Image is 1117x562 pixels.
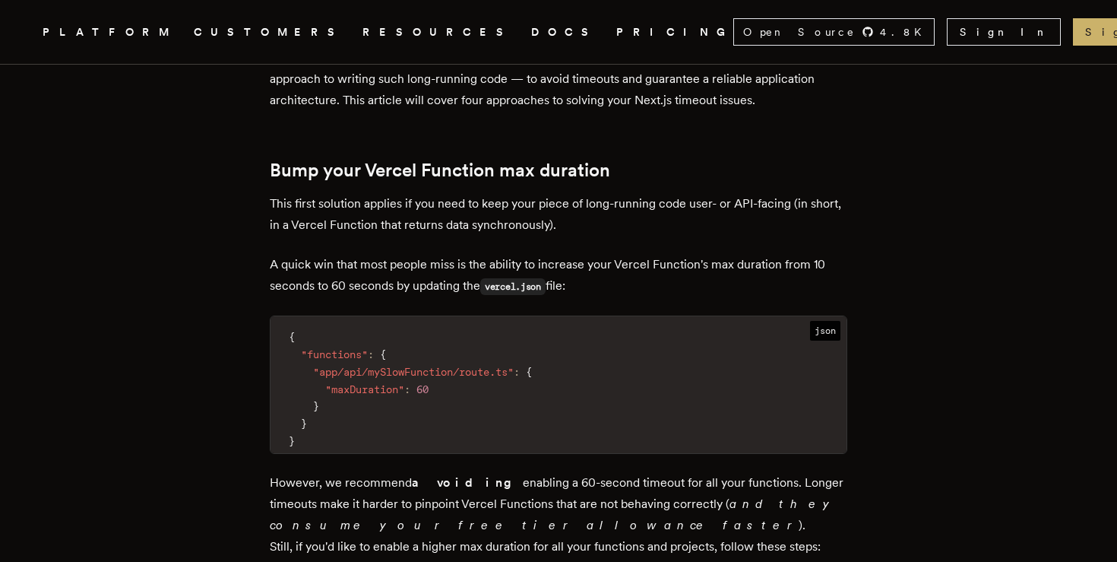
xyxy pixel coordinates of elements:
a: Sign In [947,18,1061,46]
strong: avoiding [412,475,523,490]
h2: Bump your Vercel Function max duration [270,160,847,181]
button: RESOURCES [362,23,513,42]
span: { [526,366,532,378]
span: { [380,348,386,360]
span: "functions" [301,348,368,360]
span: : [368,348,374,360]
span: "app/api/mySlowFunction/route.ts" [313,366,514,378]
a: PRICING [616,23,733,42]
button: PLATFORM [43,23,176,42]
p: However, we recommend enabling a 60-second timeout for all your functions. Longer timeouts make i... [270,472,847,557]
p: This first solution applies if you need to keep your piece of long-running code user- or API-faci... [270,193,847,236]
span: Open Source [743,24,856,40]
span: 60 [416,383,429,395]
span: "maxDuration" [325,383,404,395]
span: json [810,321,840,341]
span: } [289,435,295,447]
span: } [313,400,319,412]
span: 4.8 K [880,24,931,40]
em: and they consume your free tier allowance faster [270,497,840,532]
span: { [289,331,295,343]
code: vercel.json [480,278,546,295]
span: : [404,383,410,395]
span: : [514,366,520,378]
p: A quick win that most people miss is the ability to increase your Vercel Function's max duration ... [270,254,847,297]
a: CUSTOMERS [194,23,344,42]
a: DOCS [531,23,598,42]
span: } [301,418,307,430]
